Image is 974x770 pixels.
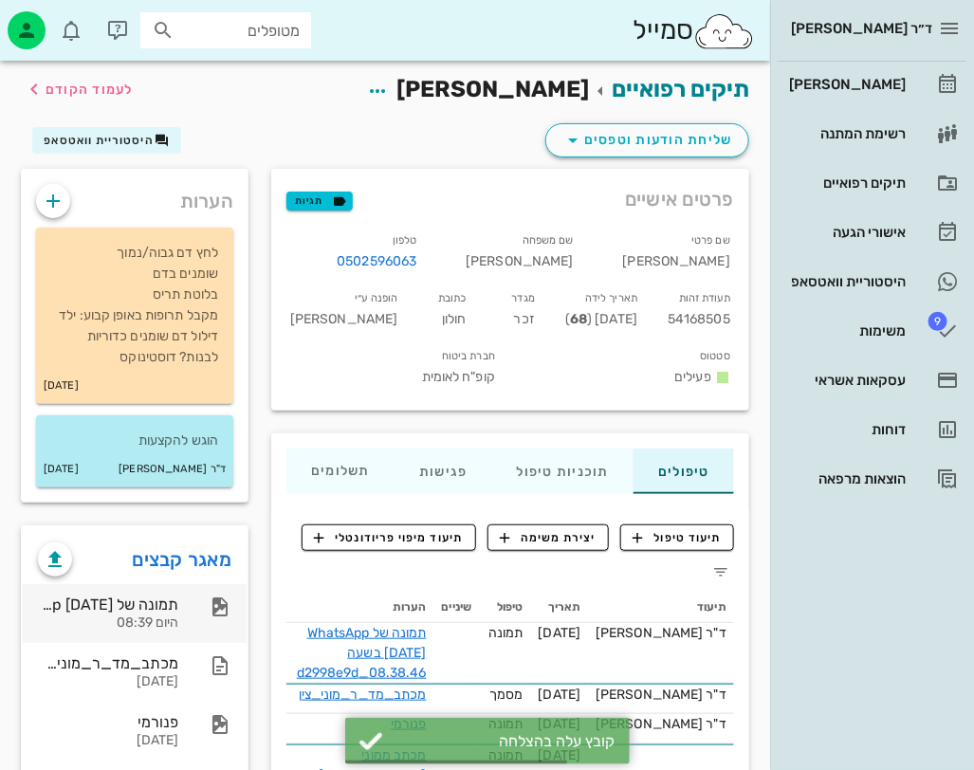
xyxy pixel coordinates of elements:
th: טיפול [479,593,531,623]
button: תיעוד מיפוי פריודונטלי [302,524,476,551]
div: מכתב_מד_ר_מוני_צין [38,654,178,672]
div: קופ"ח לאומית [290,367,495,388]
span: [DATE] [539,716,581,732]
a: תגמשימות [778,308,966,354]
span: יצירת משימה [500,529,597,546]
span: תשלומים [311,465,370,478]
span: ד״ר [PERSON_NAME] [791,20,932,37]
button: תגיות [286,192,353,211]
a: עסקאות אשראי [778,357,966,403]
th: תאריך [531,593,589,623]
small: מגדר [512,292,535,304]
a: דוחות [778,407,966,452]
small: [DATE] [44,459,79,480]
div: משימות [785,323,906,339]
small: ד"ר [PERSON_NAME] [119,459,226,480]
button: יצירת משימה [487,524,610,551]
small: טלפון [393,234,417,247]
div: תמונה של WhatsApp [DATE] בשעה 08.38.46_d2998e9d [38,596,178,614]
img: SmileCloud logo [693,12,755,50]
span: [DATE] [539,687,581,703]
small: כתובת [438,292,467,304]
span: חולון [442,311,467,327]
span: תגיות [295,192,344,210]
small: שם פרטי [691,234,730,247]
span: לעמוד הקודם [46,82,134,98]
div: ד"ר [PERSON_NAME] [596,714,726,734]
span: [PERSON_NAME] [396,76,589,102]
div: ד"ר [PERSON_NAME] [596,685,726,705]
small: תאריך לידה [585,292,637,304]
strong: 68 [570,311,587,327]
a: היסטוריית וואטסאפ [778,259,966,304]
a: אישורי הגעה [778,210,966,255]
span: פעילים [674,369,711,385]
div: הוצאות מרפאה [785,471,906,486]
th: שיניים [434,593,480,623]
div: זכר [482,284,550,341]
a: מאגר קבצים [133,544,232,575]
button: תיעוד טיפול [620,524,734,551]
div: סמייל [633,10,755,51]
div: רשימת המתנה [785,126,906,141]
span: היסטוריית וואטסאפ [44,134,154,147]
small: סטטוס [701,350,731,362]
a: 0502596063 [337,251,416,272]
span: פרטים אישיים [625,184,734,214]
a: רשימת המתנה [778,111,966,156]
div: היסטוריית וואטסאפ [785,274,906,289]
div: היום 08:39 [38,615,178,632]
div: תיקים רפואיים [785,175,906,191]
small: [DATE] [44,376,79,396]
span: תג [56,15,67,27]
a: [PERSON_NAME] [778,62,966,107]
div: [PERSON_NAME] [589,226,745,284]
button: היסטוריית וואטסאפ [32,127,181,154]
span: תמונה [488,716,524,732]
div: [PERSON_NAME] [275,284,413,341]
small: חברת ביטוח [442,350,495,362]
div: ד"ר [PERSON_NAME] [596,623,726,643]
div: [PERSON_NAME] [432,226,588,284]
a: פנורמי [391,716,427,732]
small: תעודת זהות [679,292,730,304]
p: לחץ דם גבוה/נמוך שומנים בדם בלוטת תריס מקבל תרופות באופן קבוע: ילד דילול דם שומנים כדוריות לבנות?... [51,243,218,368]
span: [DATE] [539,625,581,641]
span: [DATE] ( ) [565,311,637,327]
div: תוכניות טיפול [492,449,634,494]
p: הוגש להקצעות [51,431,218,451]
div: פנורמי [38,713,178,731]
a: תמונה של WhatsApp [DATE] בשעה 08.38.46_d2998e9d [297,625,427,681]
th: הערות [289,593,434,623]
a: תיקים רפואיים [612,76,749,102]
div: עסקאות אשראי [785,373,906,388]
span: מסמך [489,687,523,703]
div: קובץ עלה בהצלחה [393,732,616,750]
th: תיעוד [588,593,734,623]
div: פגישות [395,449,492,494]
span: תמונה [488,625,524,641]
small: שם משפחה [523,234,574,247]
span: 54168505 [668,311,730,327]
small: הופנה ע״י [355,292,397,304]
div: [DATE] [38,733,178,749]
a: מכתב_מד_ר_מוני_צין [299,687,427,703]
div: [DATE] [38,674,178,690]
div: אישורי הגעה [785,225,906,240]
span: תג [928,312,947,331]
span: שליחת הודעות וטפסים [561,129,733,152]
span: תיעוד טיפול [634,529,722,546]
div: טיפולים [634,449,734,494]
div: דוחות [785,422,906,437]
span: תיעוד מיפוי פריודונטלי [314,529,463,546]
a: תיקים רפואיים [778,160,966,206]
div: [PERSON_NAME] [785,77,906,92]
button: לעמוד הקודם [23,72,134,106]
div: הערות [21,169,248,224]
a: הוצאות מרפאה [778,456,966,502]
button: שליחת הודעות וטפסים [545,123,749,157]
